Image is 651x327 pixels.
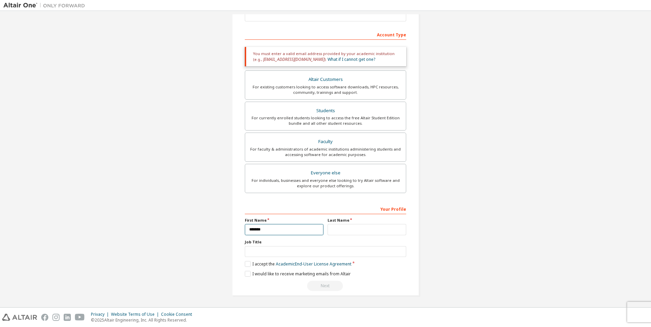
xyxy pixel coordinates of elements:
[328,218,406,223] label: Last Name
[3,2,89,9] img: Altair One
[249,168,402,178] div: Everyone else
[263,56,324,62] span: [EMAIL_ADDRESS][DOMAIN_NAME]
[249,75,402,84] div: Altair Customers
[245,29,406,40] div: Account Type
[245,239,406,245] label: Job Title
[245,281,406,291] div: You need to provide your academic email
[52,314,60,321] img: instagram.svg
[245,47,406,66] div: You must enter a valid email address provided by your academic institution (e.g., ).
[249,115,402,126] div: For currently enrolled students looking to access the free Altair Student Edition bundle and all ...
[91,312,111,317] div: Privacy
[245,203,406,214] div: Your Profile
[249,178,402,189] div: For individuals, businesses and everyone else looking to try Altair software and explore our prod...
[111,312,161,317] div: Website Terms of Use
[2,314,37,321] img: altair_logo.svg
[161,312,196,317] div: Cookie Consent
[64,314,71,321] img: linkedin.svg
[276,261,351,267] a: Academic End-User License Agreement
[245,261,351,267] label: I accept the
[249,106,402,116] div: Students
[91,317,196,323] p: © 2025 Altair Engineering, Inc. All Rights Reserved.
[75,314,85,321] img: youtube.svg
[245,271,351,277] label: I would like to receive marketing emails from Altair
[249,137,402,147] div: Faculty
[245,218,323,223] label: First Name
[328,56,375,62] a: What if I cannot get one?
[41,314,48,321] img: facebook.svg
[249,84,402,95] div: For existing customers looking to access software downloads, HPC resources, community, trainings ...
[249,147,402,157] div: For faculty & administrators of academic institutions administering students and accessing softwa...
